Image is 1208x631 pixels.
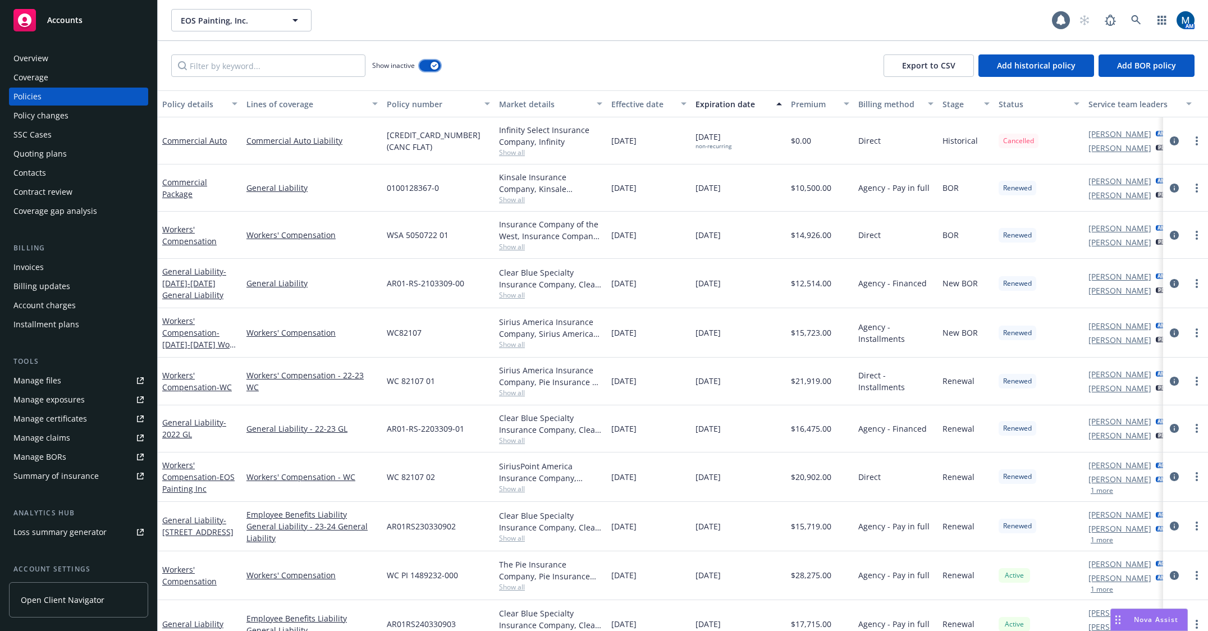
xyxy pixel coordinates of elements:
[9,243,148,254] div: Billing
[858,618,930,630] span: Agency - Pay in full
[13,523,107,541] div: Loss summary generator
[1190,374,1204,388] a: more
[791,423,831,435] span: $16,475.00
[611,229,637,241] span: [DATE]
[1088,320,1151,332] a: [PERSON_NAME]
[1168,569,1181,582] a: circleInformation
[942,471,974,483] span: Renewal
[9,429,148,447] a: Manage claims
[1091,537,1113,543] button: 1 more
[1003,423,1032,433] span: Renewed
[1125,9,1147,31] a: Search
[1134,615,1178,624] span: Nova Assist
[387,520,456,532] span: AR01RS230330902
[162,472,235,494] span: - EOS Painting Inc
[387,129,490,153] span: [CREDIT_CARD_NUMBER] (CANC FLAT)
[246,612,378,624] a: Employee Benefits Liability
[858,471,881,483] span: Direct
[1003,183,1032,193] span: Renewed
[9,145,148,163] a: Quoting plans
[246,229,378,241] a: Workers' Compensation
[791,471,831,483] span: $20,902.00
[791,98,837,110] div: Premium
[611,471,637,483] span: [DATE]
[1088,429,1151,441] a: [PERSON_NAME]
[171,54,365,77] input: Filter by keyword...
[246,471,378,483] a: Workers' Compensation - WC
[387,277,464,289] span: AR01-RS-2103309-00
[171,9,312,31] button: EOS Painting, Inc.
[1084,90,1196,117] button: Service team leaders
[1190,134,1204,148] a: more
[1003,230,1032,240] span: Renewed
[9,126,148,144] a: SSC Cases
[858,369,934,393] span: Direct - Installments
[695,143,731,150] div: non-recurring
[1073,9,1096,31] a: Start snowing
[21,594,104,606] span: Open Client Navigator
[246,182,378,194] a: General Liability
[1168,519,1181,533] a: circleInformation
[791,229,831,241] span: $14,926.00
[942,327,978,339] span: New BOR
[499,290,602,300] span: Show all
[695,182,721,194] span: [DATE]
[1003,376,1032,386] span: Renewed
[695,520,721,532] span: [DATE]
[9,410,148,428] a: Manage certificates
[791,569,831,581] span: $28,275.00
[695,277,721,289] span: [DATE]
[499,412,602,436] div: Clear Blue Specialty Insurance Company, Clear Blue Specialty Insurance Company, Risk Transfer Par...
[1190,228,1204,242] a: more
[9,49,148,67] a: Overview
[695,618,721,630] span: [DATE]
[9,356,148,367] div: Tools
[387,375,435,387] span: WC 82107 01
[382,90,495,117] button: Policy number
[1088,142,1151,154] a: [PERSON_NAME]
[499,460,602,484] div: SiriusPoint America Insurance Company, SiriusPoint, Pie Insurance (MGA)
[791,135,811,147] span: $0.00
[9,258,148,276] a: Invoices
[1088,271,1151,282] a: [PERSON_NAME]
[1190,181,1204,195] a: more
[999,98,1067,110] div: Status
[791,182,831,194] span: $10,500.00
[1168,181,1181,195] a: circleInformation
[942,618,974,630] span: Renewal
[858,423,927,435] span: Agency - Financed
[9,391,148,409] span: Manage exposures
[942,135,978,147] span: Historical
[246,423,378,435] a: General Liability - 22-23 GL
[1003,619,1026,629] span: Active
[1190,326,1204,340] a: more
[1110,609,1188,631] button: Nova Assist
[13,164,46,182] div: Contacts
[13,107,68,125] div: Policy changes
[13,145,67,163] div: Quoting plans
[9,202,148,220] a: Coverage gap analysis
[1003,136,1034,146] span: Cancelled
[387,569,458,581] span: WC PI 1489232-000
[246,327,378,339] a: Workers' Compensation
[1168,134,1181,148] a: circleInformation
[611,182,637,194] span: [DATE]
[994,90,1084,117] button: Status
[13,391,85,409] div: Manage exposures
[691,90,786,117] button: Expiration date
[938,90,994,117] button: Stage
[1099,54,1195,77] button: Add BOR policy
[13,277,70,295] div: Billing updates
[1099,9,1122,31] a: Report a Bug
[611,98,674,110] div: Effective date
[854,90,938,117] button: Billing method
[1088,509,1151,520] a: [PERSON_NAME]
[791,618,831,630] span: $17,715.00
[1088,334,1151,346] a: [PERSON_NAME]
[499,510,602,533] div: Clear Blue Specialty Insurance Company, Clear Blue Insurance Group, Risk Transfer Partners
[9,523,148,541] a: Loss summary generator
[695,131,731,150] span: [DATE]
[1088,558,1151,570] a: [PERSON_NAME]
[246,569,378,581] a: Workers' Compensation
[1003,278,1032,289] span: Renewed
